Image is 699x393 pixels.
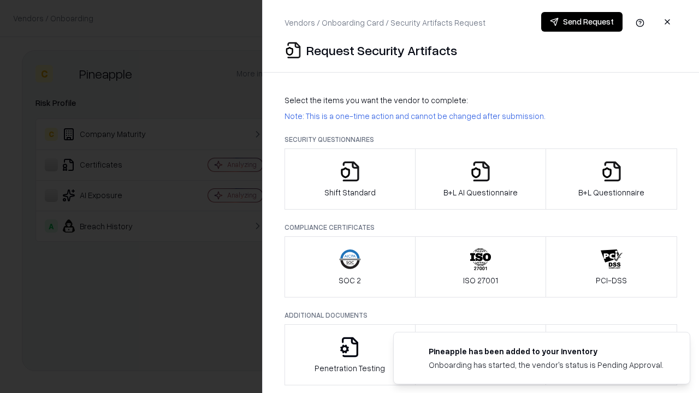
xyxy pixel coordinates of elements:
p: Penetration Testing [315,362,385,374]
div: Onboarding has started, the vendor's status is Pending Approval. [429,359,664,371]
button: Data Processing Agreement [546,324,677,385]
button: Send Request [541,12,623,32]
p: Request Security Artifacts [306,41,457,59]
button: PCI-DSS [546,236,677,297]
p: Compliance Certificates [285,223,677,232]
img: pineappleenergy.com [407,346,420,359]
button: Shift Standard [285,148,416,210]
p: ISO 27001 [463,275,498,286]
p: Security Questionnaires [285,135,677,144]
p: Vendors / Onboarding Card / Security Artifacts Request [285,17,485,28]
button: B+L Questionnaire [546,148,677,210]
p: Select the items you want the vendor to complete: [285,94,677,106]
p: Additional Documents [285,311,677,320]
button: Privacy Policy [415,324,547,385]
p: Note: This is a one-time action and cannot be changed after submission. [285,110,677,122]
button: ISO 27001 [415,236,547,297]
button: Penetration Testing [285,324,416,385]
p: PCI-DSS [596,275,627,286]
p: B+L Questionnaire [578,187,644,198]
p: Shift Standard [324,187,376,198]
p: SOC 2 [339,275,361,286]
p: B+L AI Questionnaire [443,187,518,198]
button: B+L AI Questionnaire [415,148,547,210]
div: Pineapple has been added to your inventory [429,346,664,357]
button: SOC 2 [285,236,416,297]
